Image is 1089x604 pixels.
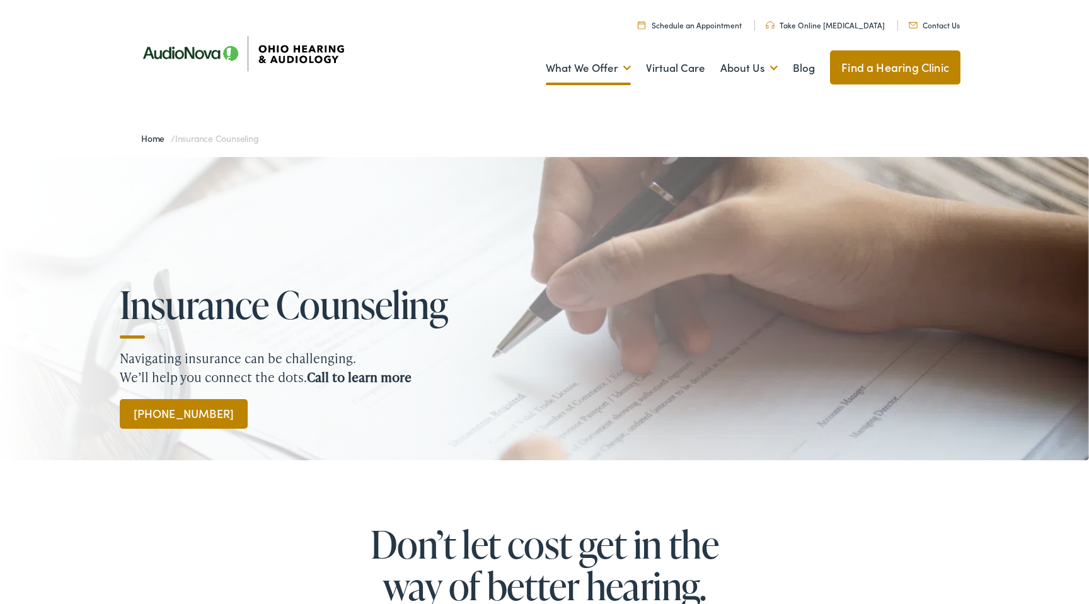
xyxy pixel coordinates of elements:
a: About Us [720,45,778,91]
a: [PHONE_NUMBER] [120,399,248,429]
a: Virtual Care [646,45,705,91]
img: Headphones icone to schedule online hearing test in Cincinnati, OH [766,21,775,29]
strong: Call to learn more [307,368,412,386]
a: Contact Us [909,20,960,30]
a: What We Offer [546,45,631,91]
img: Mail icon representing email contact with Ohio Hearing in Cincinnati, OH [909,22,918,28]
span: Insurance Counseling [175,132,259,144]
a: Find a Hearing Clinic [830,50,960,84]
span: / [141,132,259,144]
h1: Insurance Counseling [120,284,473,325]
p: Navigating insurance can be challenging. We’ll help you connect the dots. [120,349,969,386]
a: Home [141,132,171,144]
a: Schedule an Appointment [638,20,742,30]
a: Blog [793,45,815,91]
a: Take Online [MEDICAL_DATA] [766,20,885,30]
img: Calendar Icon to schedule a hearing appointment in Cincinnati, OH [638,21,645,29]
